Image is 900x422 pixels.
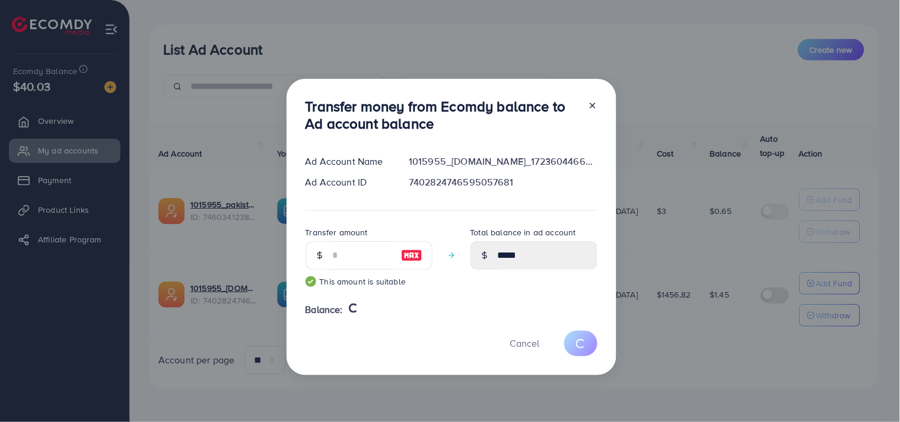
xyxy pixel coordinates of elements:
[306,276,432,287] small: This amount is suitable
[296,175,400,189] div: Ad Account ID
[399,155,606,168] div: 1015955_[DOMAIN_NAME]_1723604466394
[306,276,316,287] img: guide
[401,248,422,263] img: image
[470,226,576,238] label: Total balance in ad account
[306,226,368,238] label: Transfer amount
[850,369,891,413] iframe: Chat
[399,175,606,189] div: 7402824746595057681
[296,155,400,168] div: Ad Account Name
[495,331,555,356] button: Cancel
[306,303,343,316] span: Balance:
[306,98,578,132] h3: Transfer money from Ecomdy balance to Ad account balance
[510,337,540,350] span: Cancel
